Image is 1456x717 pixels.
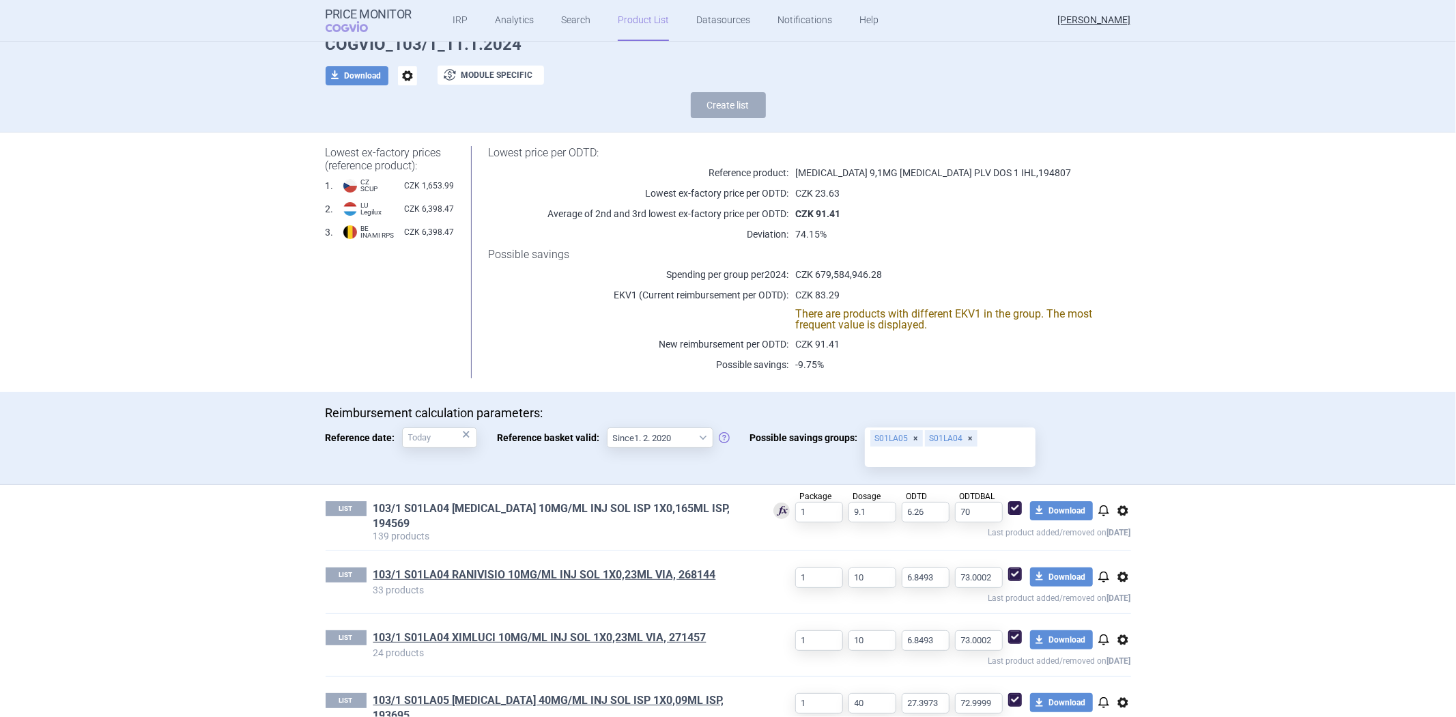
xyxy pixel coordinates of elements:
img: Belgium [343,225,357,239]
span: COGVIO [326,21,387,32]
div: Used for calculation [773,503,790,521]
p: Spending per group per 2024 : [488,268,788,281]
h1: COGVIO_103/1_11.1.2024 [326,35,1131,55]
input: Possible savings groups:S01LA05S01LA04 [870,448,1031,466]
button: Download [1030,567,1093,587]
strong: [DATE] [1107,656,1131,666]
span: Reference date: [326,427,402,448]
button: Download [326,66,388,85]
a: 103/1 S01LA04 [MEDICAL_DATA] 10MG/ML INJ SOL ISP 1X0,165ML ISP, 194569 [373,501,752,531]
p: Last product added/removed on [752,522,1131,539]
span: Package [800,492,832,501]
button: Module specific [438,66,544,85]
p: [MEDICAL_DATA] 9,1MG [MEDICAL_DATA] PLV DOS 1 IHL , 194807 [788,166,1096,180]
h1: 103/1 S01LA04 XIMLUCI 10MG/ML INJ SOL 1X0,23ML VIA, 271457 [373,630,752,648]
p: Deviation: [488,227,788,241]
button: Create list [691,92,766,118]
div: S01LA04 [925,430,977,447]
p: 74.15% [788,227,1096,241]
p: Possible savings: [488,358,788,371]
p: Last product added/removed on [752,651,1131,668]
span: Reference basket valid: [498,427,607,448]
p: 33 products [373,585,752,595]
p: Last product added/removed on [752,588,1131,605]
span: CZK 6,398.47 [404,225,454,239]
a: Price MonitorCOGVIO [326,8,412,33]
h1: Lowest price per ODTD: [488,146,1096,159]
p: 139 products [373,531,752,541]
p: CZK 91.41 [788,337,1096,351]
button: Download [1030,501,1093,520]
p: 24 products [373,648,752,658]
span: CZK 6,398.47 [404,202,454,216]
img: Czech Republic [343,179,357,193]
button: Download [1030,693,1093,712]
h1: Lowest ex-factory prices (reference product): [326,146,455,172]
p: EKV1 (Current reimbursement per ODTD): [488,288,788,302]
span: Possible savings groups: [750,427,865,448]
input: Reference date:× [402,427,477,448]
button: Download [1030,630,1093,649]
p: New reimbursement per ODTD: [488,337,788,351]
strong: CZK 91.41 [795,208,840,219]
p: There are products with different EKV1 in the group. The most frequent value is displayed. [788,309,1096,331]
p: LIST [326,567,367,582]
span: LU Legilux [361,202,382,216]
p: Lowest ex-factory price per ODTD: [488,186,788,200]
p: CZK 679,584,946.28 [788,268,1096,281]
div: S01LA05 [870,430,923,447]
p: Reference product: [488,166,788,180]
span: CZK 1,653.99 [404,179,454,193]
h1: 103/1 S01LA04 RANIVISIO 10MG/ML INJ SOL 1X0,23ML VIA, 268144 [373,567,752,585]
p: Average of 2nd and 3rd lowest ex-factory price per ODTD: [488,207,788,221]
p: LIST [326,693,367,708]
p: -9.75% [788,358,1096,371]
a: 103/1 S01LA04 XIMLUCI 10MG/ML INJ SOL 1X0,23ML VIA, 271457 [373,630,706,645]
strong: [DATE] [1107,593,1131,603]
span: Dosage [853,492,881,501]
strong: [DATE] [1107,528,1131,537]
a: 103/1 S01LA04 RANIVISIO 10MG/ML INJ SOL 1X0,23ML VIA, 268144 [373,567,716,582]
span: 2 . [326,202,334,216]
select: Reference basket valid: [607,427,713,448]
p: CZK 23.63 [788,186,1096,200]
p: Reimbursement calculation parameters: [326,406,1131,421]
span: CZ SCUP [361,179,378,193]
span: BE INAMI RPS [361,225,395,239]
span: ODTD [907,492,928,501]
h1: Possible savings [488,248,1096,261]
p: LIST [326,501,367,516]
strong: Price Monitor [326,8,412,21]
h1: 103/1 S01LA04 LUCENTIS 10MG/ML INJ SOL ISP 1X0,165ML ISP, 194569 [373,501,752,531]
span: 1 . [326,179,334,193]
div: × [463,427,471,442]
img: Luxembourg [343,202,357,216]
p: CZK 83.29 [788,288,1096,302]
p: LIST [326,630,367,645]
span: 3 . [326,225,334,239]
span: ODTDBAL [960,492,995,501]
